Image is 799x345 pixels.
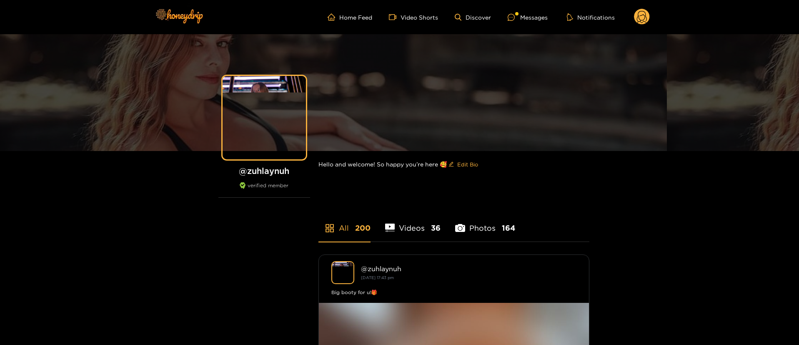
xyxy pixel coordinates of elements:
[457,160,478,169] span: Edit Bio
[331,288,576,297] div: Big booty for u!🎁
[448,161,454,168] span: edit
[385,204,441,242] li: Videos
[447,158,480,171] button: editEdit Bio
[218,166,310,176] h1: @ zuhlaynuh
[508,13,548,22] div: Messages
[431,223,441,233] span: 36
[455,14,491,21] a: Discover
[328,13,339,21] span: home
[331,261,354,284] img: zuhlaynuh
[455,204,515,242] li: Photos
[502,223,515,233] span: 164
[389,13,438,21] a: Video Shorts
[318,151,589,178] div: Hello and welcome! So happy you’re here 🥰
[218,182,310,198] div: verified member
[325,223,335,233] span: appstore
[389,13,401,21] span: video-camera
[318,204,371,242] li: All
[355,223,371,233] span: 200
[361,265,576,272] div: @ zuhlaynuh
[361,275,394,280] small: [DATE] 17:43 pm
[328,13,372,21] a: Home Feed
[564,13,617,21] button: Notifications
